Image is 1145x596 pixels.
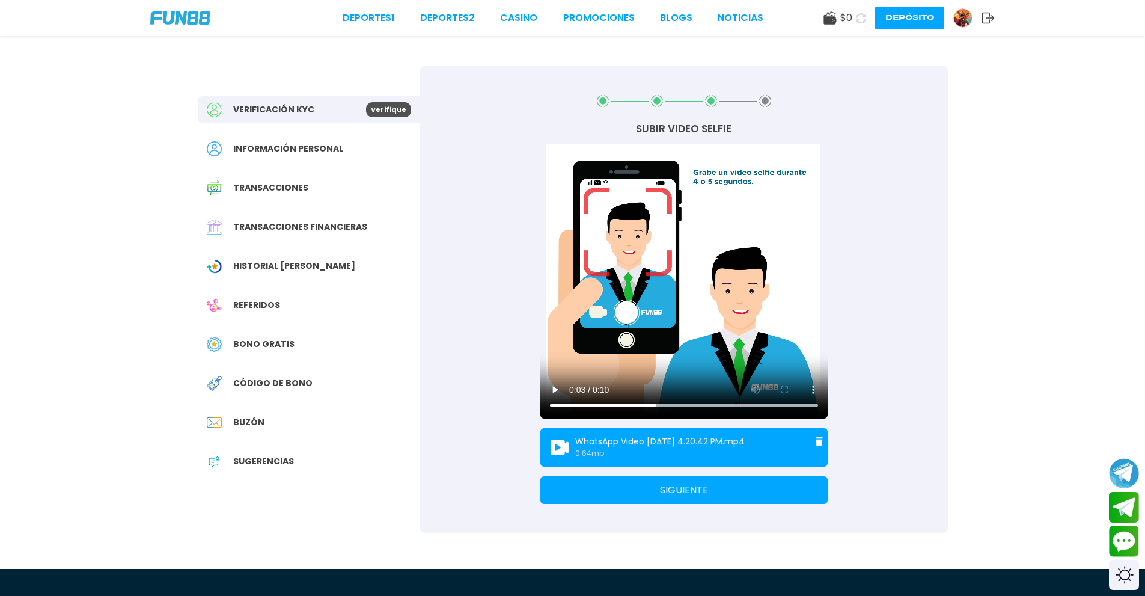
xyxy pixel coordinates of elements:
button: Join telegram [1109,492,1139,523]
img: Referral [207,298,222,313]
p: WhatsApp Video [DATE] 4.20.42 PM.mp4 [575,435,745,448]
p: Verifique [366,102,411,117]
img: Inbox [207,415,222,430]
span: Verificación KYC [233,103,314,116]
img: Redeem Bonus [207,376,222,391]
a: NOTICIAS [718,11,763,25]
span: Código de bono [233,377,313,390]
a: Verificación KYCVerifique [198,96,420,123]
span: Transacciones financieras [233,221,367,233]
video: Su navegador no soporta la etiqueta de vídeo. [540,144,828,419]
button: SIGUIENTE [540,476,828,504]
span: Referidos [233,299,280,312]
img: Personal [207,141,222,156]
span: $ 0 [840,11,852,25]
img: Free Bonus [207,337,222,352]
a: Deportes1 [343,11,395,25]
a: Free BonusBono Gratis [198,331,420,358]
button: Contact customer service [1109,526,1139,557]
a: Financial TransactionTransacciones financieras [198,214,420,241]
img: Wagering Transaction [207,259,222,274]
span: Información personal [233,143,343,155]
img: Company Logo [150,11,210,25]
span: Sugerencias [233,455,294,468]
button: Join telegram channel [1109,458,1139,489]
a: Deportes2 [420,11,475,25]
span: Bono Gratis [233,338,295,351]
h3: SUBIR VIDEO SELFIE [540,121,828,137]
span: Transacciones [233,182,308,194]
img: App Feedback [207,454,222,469]
a: Redeem BonusCódigo de bono [198,370,420,397]
a: BLOGS [660,11,692,25]
a: Wagering TransactionHistorial [PERSON_NAME] [198,253,420,280]
img: Transaction History [207,180,222,195]
a: App FeedbackSugerencias [198,448,420,475]
img: Financial Transaction [207,220,222,235]
a: Transaction HistoryTransacciones [198,174,420,201]
div: Switch theme [1109,560,1139,590]
img: Avatar [954,9,972,27]
p: 0.64 mb [575,448,745,459]
a: ReferralReferidos [198,292,420,319]
button: Depósito [875,7,944,29]
a: Avatar [953,8,982,28]
a: CASINO [500,11,537,25]
span: Buzón [233,416,264,429]
a: PersonalInformación personal [198,135,420,162]
a: Promociones [563,11,635,25]
a: InboxBuzón [198,409,420,436]
span: Historial [PERSON_NAME] [233,260,355,272]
